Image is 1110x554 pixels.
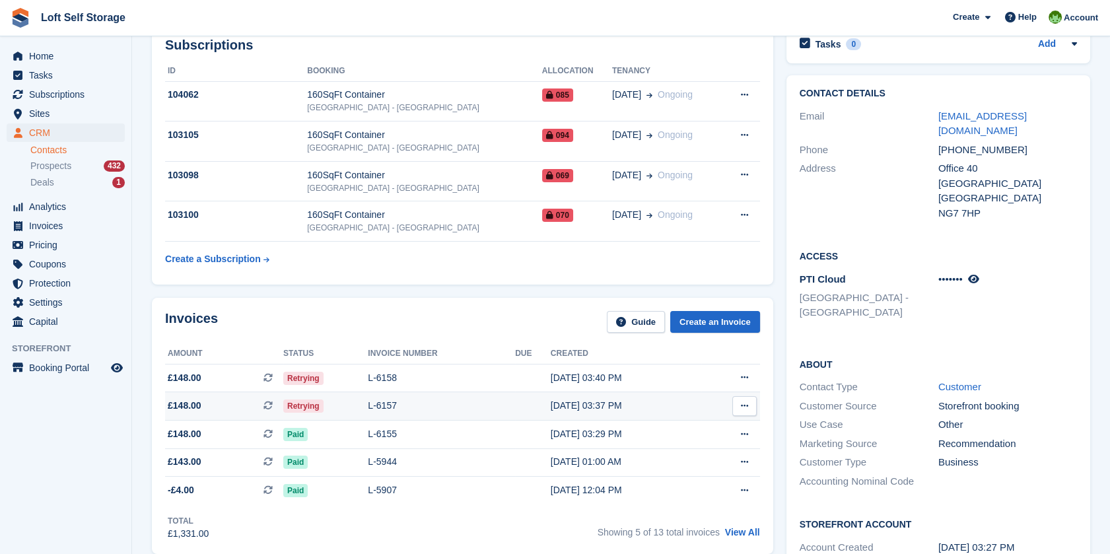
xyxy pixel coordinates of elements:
[800,291,938,320] li: [GEOGRAPHIC_DATA] - [GEOGRAPHIC_DATA]
[168,515,209,527] div: Total
[938,273,963,285] span: •••••••
[612,168,641,182] span: [DATE]
[938,161,1077,176] div: Office 40
[7,236,125,254] a: menu
[658,129,693,140] span: Ongoing
[368,399,515,413] div: L-6157
[7,104,125,123] a: menu
[165,168,307,182] div: 103098
[283,372,324,385] span: Retrying
[542,61,612,82] th: Allocation
[11,8,30,28] img: stora-icon-8386f47178a22dfd0bd8f6a31ec36ba5ce8667c1dd55bd0f319d3a0aa187defe.svg
[800,455,938,470] div: Customer Type
[542,169,573,182] span: 069
[109,360,125,376] a: Preview store
[307,182,542,194] div: [GEOGRAPHIC_DATA] - [GEOGRAPHIC_DATA]
[658,170,693,180] span: Ongoing
[368,371,515,385] div: L-6158
[612,88,641,102] span: [DATE]
[29,236,108,254] span: Pricing
[29,255,108,273] span: Coupons
[307,168,542,182] div: 160SqFt Container
[1049,11,1062,24] img: James Johnson
[165,128,307,142] div: 103105
[29,123,108,142] span: CRM
[542,129,573,142] span: 094
[283,428,308,441] span: Paid
[368,455,515,469] div: L-5944
[165,247,269,271] a: Create a Subscription
[30,144,125,156] a: Contacts
[658,89,693,100] span: Ongoing
[551,343,701,364] th: Created
[658,209,693,220] span: Ongoing
[307,88,542,102] div: 160SqFt Container
[7,197,125,216] a: menu
[938,399,1077,414] div: Storefront booking
[670,311,760,333] a: Create an Invoice
[938,381,981,392] a: Customer
[307,102,542,114] div: [GEOGRAPHIC_DATA] - [GEOGRAPHIC_DATA]
[607,311,665,333] a: Guide
[800,109,938,139] div: Email
[307,142,542,154] div: [GEOGRAPHIC_DATA] - [GEOGRAPHIC_DATA]
[29,312,108,331] span: Capital
[846,38,861,50] div: 0
[30,160,71,172] span: Prospects
[800,417,938,433] div: Use Case
[165,311,218,333] h2: Invoices
[368,427,515,441] div: L-6155
[29,85,108,104] span: Subscriptions
[165,61,307,82] th: ID
[938,417,1077,433] div: Other
[612,128,641,142] span: [DATE]
[283,399,324,413] span: Retrying
[1018,11,1037,24] span: Help
[1064,11,1098,24] span: Account
[30,159,125,173] a: Prospects 432
[368,483,515,497] div: L-5907
[168,455,201,469] span: £143.00
[165,88,307,102] div: 104062
[29,293,108,312] span: Settings
[800,436,938,452] div: Marketing Source
[307,128,542,142] div: 160SqFt Container
[7,85,125,104] a: menu
[938,455,1077,470] div: Business
[29,217,108,235] span: Invoices
[515,343,551,364] th: Due
[165,208,307,222] div: 103100
[30,176,125,190] a: Deals 1
[165,38,760,53] h2: Subscriptions
[7,47,125,65] a: menu
[7,255,125,273] a: menu
[1038,37,1056,52] a: Add
[307,61,542,82] th: Booking
[7,217,125,235] a: menu
[800,380,938,395] div: Contact Type
[800,161,938,221] div: Address
[307,208,542,222] div: 160SqFt Container
[612,208,641,222] span: [DATE]
[800,88,1077,99] h2: Contact Details
[165,343,283,364] th: Amount
[36,7,131,28] a: Loft Self Storage
[551,455,701,469] div: [DATE] 01:00 AM
[800,249,1077,262] h2: Access
[725,527,760,537] a: View All
[612,61,722,82] th: Tenancy
[29,197,108,216] span: Analytics
[29,104,108,123] span: Sites
[938,206,1077,221] div: NG7 7HP
[283,484,308,497] span: Paid
[800,517,1077,530] h2: Storefront Account
[29,66,108,85] span: Tasks
[800,399,938,414] div: Customer Source
[542,88,573,102] span: 085
[938,110,1027,137] a: [EMAIL_ADDRESS][DOMAIN_NAME]
[938,176,1077,191] div: [GEOGRAPHIC_DATA]
[168,371,201,385] span: £148.00
[938,436,1077,452] div: Recommendation
[800,143,938,158] div: Phone
[542,209,573,222] span: 070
